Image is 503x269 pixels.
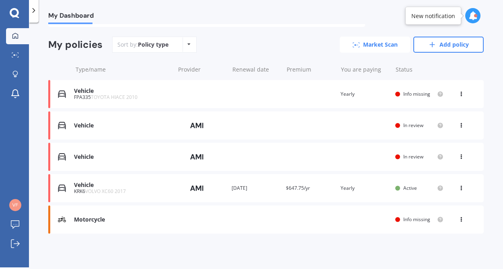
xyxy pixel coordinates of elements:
[413,37,484,53] a: Add policy
[286,185,310,191] span: $647.75/yr
[411,12,455,20] div: New notification
[138,41,168,49] div: Policy type
[74,94,170,100] div: FPA335
[178,66,226,74] div: Provider
[177,149,217,164] img: AMI
[85,188,126,195] span: VOLVO XC60 2017
[403,122,423,129] span: In review
[117,41,168,49] div: Sort by:
[396,66,443,74] div: Status
[9,199,21,211] img: 0841b2ad52e9405db387ca07954f6733
[287,66,335,74] div: Premium
[341,66,389,74] div: You are paying
[58,121,66,129] img: Vehicle
[74,88,170,94] div: Vehicle
[341,90,389,98] div: Yearly
[403,90,430,97] span: Info missing
[74,182,170,189] div: Vehicle
[177,181,217,196] img: AMI
[58,153,66,161] img: Vehicle
[48,12,94,23] span: My Dashboard
[232,184,280,192] div: [DATE]
[177,118,217,133] img: AMI
[74,189,170,194] div: KRK6
[91,94,138,101] span: TOYOTA HIACE 2010
[403,185,417,191] span: Active
[403,216,430,223] span: Info missing
[74,154,170,160] div: Vehicle
[232,66,280,74] div: Renewal date
[341,184,389,192] div: Yearly
[58,90,66,98] img: Vehicle
[58,216,66,224] img: Motorcycle
[76,66,172,74] div: Type/name
[403,153,423,160] span: In review
[74,122,170,129] div: Vehicle
[340,37,410,53] a: Market Scan
[74,216,170,223] div: Motorcycle
[58,184,66,192] img: Vehicle
[48,39,103,51] div: My policies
